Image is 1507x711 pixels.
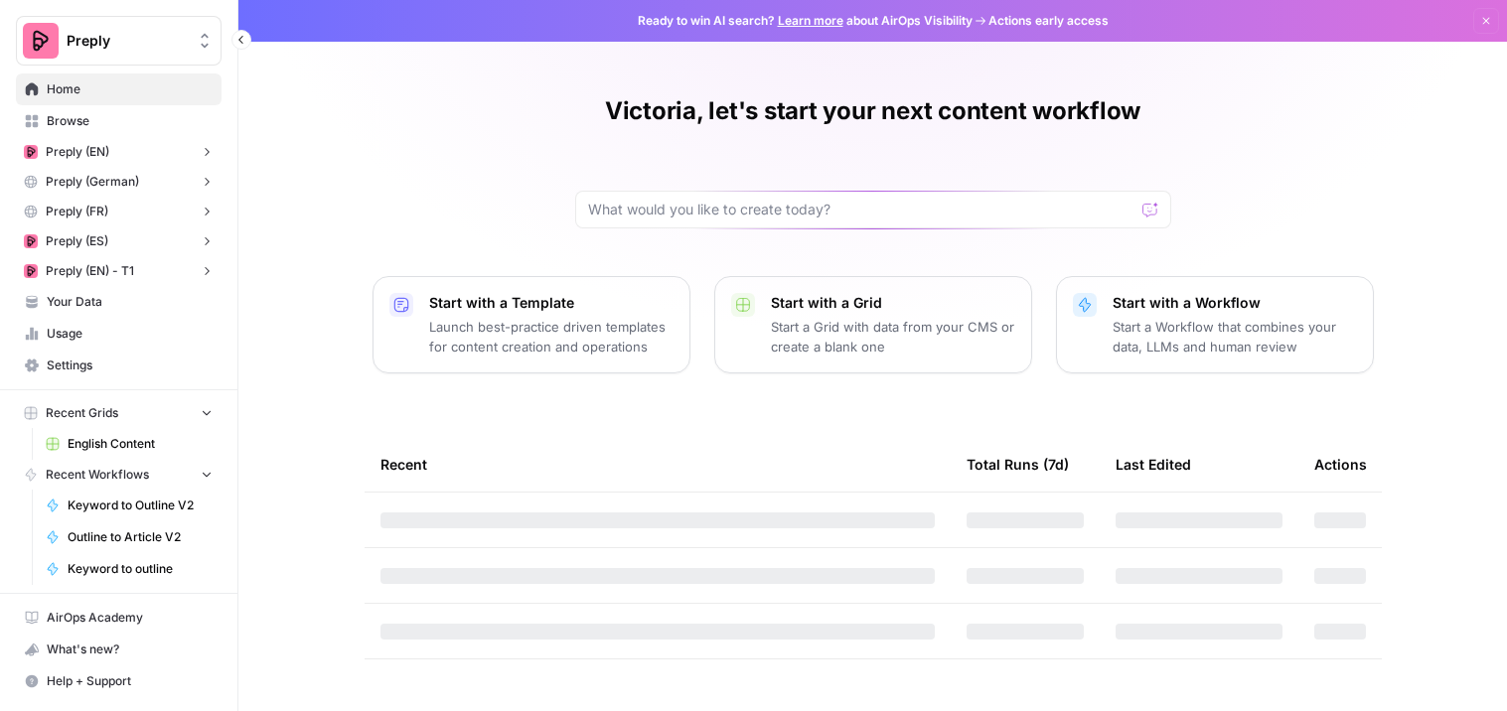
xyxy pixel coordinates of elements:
[16,602,222,634] a: AirOps Academy
[605,95,1140,127] h1: Victoria, let's start your next content workflow
[16,73,222,105] a: Home
[771,293,1015,313] p: Start with a Grid
[429,317,674,356] p: Launch best-practice driven templates for content creation and operations
[46,232,108,250] span: Preply (ES)
[46,262,134,280] span: Preply (EN) - T1
[988,12,1109,30] span: Actions early access
[47,112,213,130] span: Browse
[771,317,1015,356] p: Start a Grid with data from your CMS or create a blank one
[967,437,1069,492] div: Total Runs (7d)
[1056,276,1374,373] button: Start with a WorkflowStart a Workflow that combines your data, LLMs and human review
[1113,293,1357,313] p: Start with a Workflow
[16,318,222,350] a: Usage
[1314,437,1367,492] div: Actions
[16,226,222,256] button: Preply (ES)
[68,528,213,546] span: Outline to Article V2
[47,325,213,343] span: Usage
[16,286,222,318] a: Your Data
[47,356,213,374] span: Settings
[68,497,213,514] span: Keyword to Outline V2
[24,145,38,159] img: mhz6d65ffplwgtj76gcfkrq5icux
[588,200,1134,219] input: What would you like to create today?
[47,609,213,627] span: AirOps Academy
[47,672,213,690] span: Help + Support
[46,203,108,220] span: Preply (FR)
[16,197,222,226] button: Preply (FR)
[638,12,973,30] span: Ready to win AI search? about AirOps Visibility
[37,521,222,553] a: Outline to Article V2
[16,398,222,428] button: Recent Grids
[17,635,221,664] div: What's new?
[46,404,118,422] span: Recent Grids
[46,466,149,484] span: Recent Workflows
[37,490,222,521] a: Keyword to Outline V2
[16,256,222,286] button: Preply (EN) - T1
[16,16,222,66] button: Workspace: Preply
[37,553,222,585] a: Keyword to outline
[380,437,935,492] div: Recent
[47,80,213,98] span: Home
[16,167,222,197] button: Preply (German)
[37,428,222,460] a: English Content
[16,137,222,167] button: Preply (EN)
[68,435,213,453] span: English Content
[68,560,213,578] span: Keyword to outline
[67,31,187,51] span: Preply
[16,350,222,381] a: Settings
[373,276,690,373] button: Start with a TemplateLaunch best-practice driven templates for content creation and operations
[16,665,222,697] button: Help + Support
[46,173,139,191] span: Preply (German)
[1113,317,1357,356] p: Start a Workflow that combines your data, LLMs and human review
[714,276,1032,373] button: Start with a GridStart a Grid with data from your CMS or create a blank one
[16,105,222,137] a: Browse
[1116,437,1191,492] div: Last Edited
[24,234,38,248] img: mhz6d65ffplwgtj76gcfkrq5icux
[778,13,843,28] a: Learn more
[16,460,222,490] button: Recent Workflows
[16,634,222,665] button: What's new?
[47,293,213,311] span: Your Data
[24,264,38,278] img: mhz6d65ffplwgtj76gcfkrq5icux
[429,293,674,313] p: Start with a Template
[46,143,109,161] span: Preply (EN)
[23,23,59,59] img: Preply Logo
